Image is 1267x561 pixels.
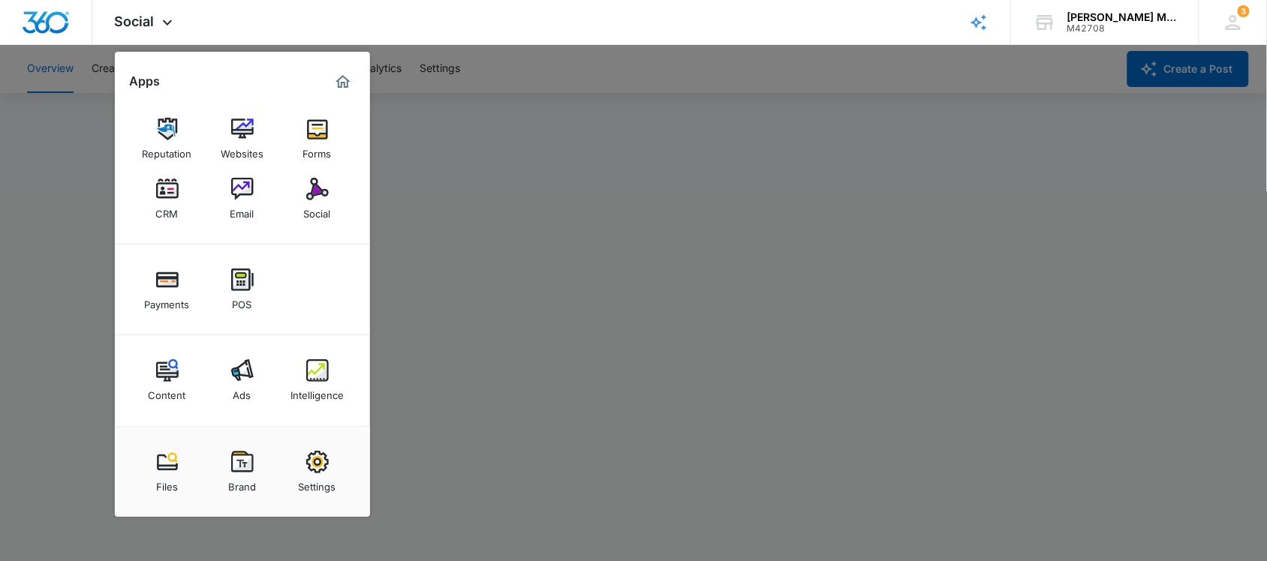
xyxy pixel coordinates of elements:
a: Email [214,170,271,227]
a: Content [139,352,196,409]
div: Websites [221,140,263,160]
a: Brand [214,443,271,500]
div: Social [304,200,331,220]
a: Settings [289,443,346,500]
div: Payments [145,291,190,310]
a: Files [139,443,196,500]
div: Forms [303,140,332,160]
div: Email [230,200,254,220]
div: CRM [156,200,179,220]
div: Brand [228,473,256,493]
a: Forms [289,110,346,167]
div: Content [149,382,186,401]
div: account name [1067,11,1177,23]
div: POS [233,291,252,310]
h2: Apps [130,74,161,88]
div: account id [1067,23,1177,34]
a: Payments [139,261,196,318]
div: notifications count [1238,5,1250,17]
a: Intelligence [289,352,346,409]
a: Websites [214,110,271,167]
a: Marketing 360® Dashboard [331,70,355,94]
div: Intelligence [290,382,344,401]
span: 3 [1238,5,1250,17]
a: Ads [214,352,271,409]
a: CRM [139,170,196,227]
span: Social [115,13,155,29]
a: POS [214,261,271,318]
div: Settings [299,473,336,493]
div: Ads [233,382,251,401]
a: Reputation [139,110,196,167]
div: Files [156,473,178,493]
div: Reputation [143,140,192,160]
a: Social [289,170,346,227]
